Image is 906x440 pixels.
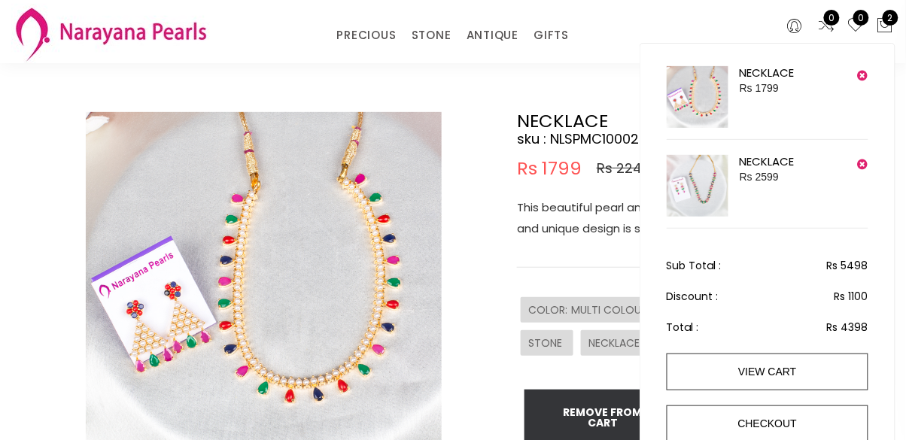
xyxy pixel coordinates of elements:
span: STONE [528,335,566,350]
span: Rs 4398 [827,318,868,336]
a: NECKLACE [740,153,795,169]
h4: Total : [667,318,868,336]
span: 0 [824,10,840,26]
span: Rs 2599 [740,171,779,183]
span: Rs 1100 [835,287,868,305]
a: NECKLACE [740,65,795,80]
h4: Sub Total : [667,256,868,275]
span: 0 [853,10,869,26]
h4: sku : NLSPMC10002249102408001-00859 [517,130,893,148]
span: NECKLACE [588,335,643,350]
a: STONE [412,24,451,47]
span: 2 [883,10,898,26]
a: ANTIQUE [467,24,519,47]
p: This beautiful pearl and navaratna stone necklace looks elegant and unique design is suitable for... [517,197,893,239]
span: Rs 1799 [740,82,779,94]
span: Rs 2249 [597,159,650,178]
span: MULTI COLOUR [571,302,651,317]
h2: NECKLACE [517,112,893,130]
a: 0 [847,17,865,36]
button: 2 [877,17,895,36]
a: view cart [667,354,868,390]
a: 0 [818,17,836,36]
h4: Discount : [667,287,868,305]
a: PRECIOUS [336,24,396,47]
span: COLOR : [528,302,571,317]
span: Rs 1799 [517,159,582,178]
span: Rs 5498 [827,256,868,275]
a: GIFTS [534,24,569,47]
